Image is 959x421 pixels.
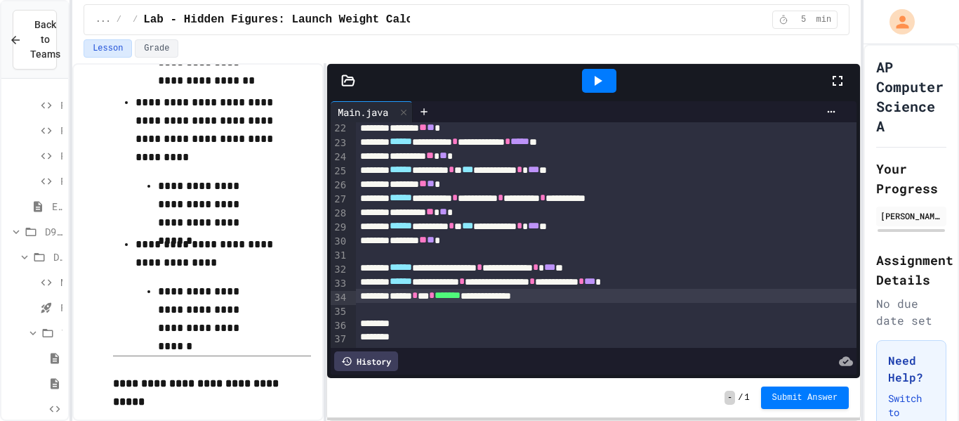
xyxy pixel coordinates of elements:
span: Fast Start [60,300,62,315]
span: - [725,391,735,405]
span: 5 [793,14,815,25]
div: History [334,351,398,371]
div: 32 [331,263,348,277]
div: Main.java [331,101,413,122]
span: Problem 9: Temperature Converter [60,174,62,188]
span: Problem 6 [60,98,62,112]
span: min [816,14,832,25]
div: 31 [331,249,348,263]
h3: Need Help? [888,352,934,386]
span: Lab - Hidden Figures: Launch Weight Calculator [143,11,454,28]
span: Mini Lab [60,275,62,290]
span: Problem 7 [60,123,62,138]
div: 27 [331,193,348,207]
div: 28 [331,207,348,221]
span: Day 9 [53,250,62,264]
span: Exit Ticket [52,199,62,214]
div: [PERSON_NAME] [880,209,942,222]
div: 30 [331,235,348,249]
div: 34 [331,291,348,305]
div: No due date set [876,295,946,329]
span: 1 [744,392,749,403]
div: 33 [331,277,348,291]
div: Main.java [331,105,395,119]
span: Problem 8 [60,148,62,163]
div: 25 [331,164,348,179]
div: 24 [331,150,348,164]
h1: AP Computer Science A [876,57,946,136]
button: Lesson [84,39,132,58]
div: 37 [331,332,348,346]
div: 36 [331,319,348,333]
div: 23 [331,136,348,150]
button: Grade [135,39,178,58]
div: My Account [875,6,918,38]
span: / [117,14,121,25]
h2: Assignment Details [876,250,946,290]
span: D9-11: Module Wrap Up [45,224,62,239]
div: 35 [331,305,348,319]
span: / [133,14,138,25]
span: Submit Answer [772,392,838,403]
h2: Your Progress [876,159,946,198]
div: 22 [331,122,348,136]
span: / [738,392,743,403]
span: ... [95,14,111,25]
div: 38 [331,346,348,361]
button: Back to Teams [13,10,57,70]
button: Submit Answer [761,387,849,409]
div: 26 [331,179,348,193]
span: Back to Teams [30,18,60,62]
div: 29 [331,221,348,235]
